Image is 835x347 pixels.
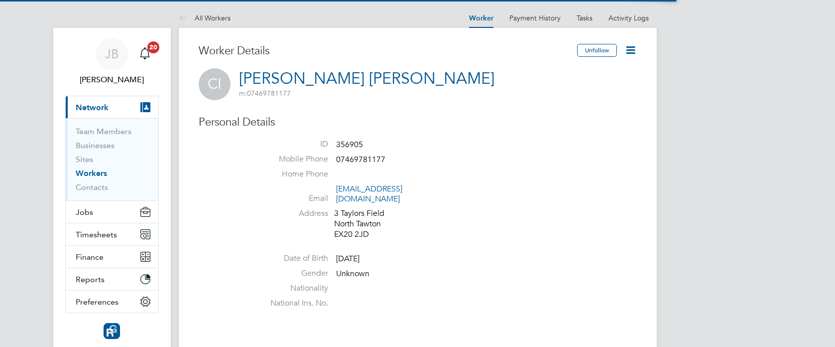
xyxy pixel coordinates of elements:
h3: Personal Details [199,115,637,130]
span: Network [76,103,109,112]
button: Preferences [66,291,158,313]
a: Tasks [577,13,593,22]
label: Email [258,193,328,204]
button: Network [66,96,158,118]
img: resourcinggroup-logo-retina.png [104,323,119,339]
a: Businesses [76,141,115,150]
button: Timesheets [66,223,158,245]
a: 20 [135,38,155,70]
span: Preferences [76,297,119,307]
a: JB[PERSON_NAME] [65,38,159,86]
span: Reports [76,275,105,284]
span: 07469781177 [239,89,291,98]
a: Sites [76,155,93,164]
span: m: [239,89,247,98]
span: 356905 [336,140,363,150]
button: Reports [66,268,158,290]
a: Worker [469,14,493,22]
span: JB [105,47,119,60]
a: Go to home page [65,323,159,339]
div: Network [66,118,158,200]
span: 20 [147,41,159,53]
label: Address [258,208,328,219]
span: Finance [76,252,104,262]
span: Timesheets [76,230,117,239]
label: ID [258,139,328,150]
span: Joe Belsten [65,74,159,86]
label: Mobile Phone [258,154,328,165]
button: Finance [66,246,158,268]
a: Contacts [76,182,108,192]
label: Home Phone [258,169,328,179]
span: 07469781177 [336,155,385,165]
div: 3 Taylors Field North Tawton EX20 2JD [334,208,429,239]
a: Team Members [76,127,131,136]
a: [EMAIL_ADDRESS][DOMAIN_NAME] [336,184,402,204]
a: Activity Logs [608,13,649,22]
a: Payment History [509,13,561,22]
button: Unfollow [577,44,617,57]
a: [PERSON_NAME] [PERSON_NAME] [239,69,494,88]
span: [DATE] [336,254,359,264]
label: Date of Birth [258,253,328,264]
button: Jobs [66,201,158,223]
h3: Worker Details [199,44,577,58]
label: Gender [258,268,328,279]
a: All Workers [179,13,231,22]
span: Jobs [76,207,93,217]
label: National Ins. No. [258,298,328,309]
label: Nationality [258,283,328,294]
span: CI [199,68,231,100]
span: Unknown [336,269,369,279]
a: Workers [76,169,107,178]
